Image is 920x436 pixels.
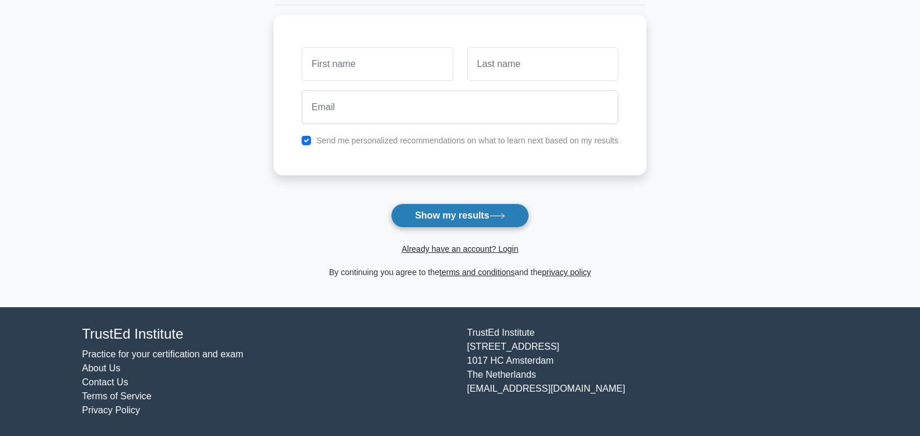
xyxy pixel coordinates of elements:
[82,349,244,359] a: Practice for your certification and exam
[82,377,128,387] a: Contact Us
[82,391,152,401] a: Terms of Service
[391,203,529,228] button: Show my results
[460,326,845,417] div: TrustEd Institute [STREET_ADDRESS] 1017 HC Amsterdam The Netherlands [EMAIL_ADDRESS][DOMAIN_NAME]
[302,90,618,124] input: Email
[401,244,518,254] a: Already have an account? Login
[467,47,618,81] input: Last name
[82,363,121,373] a: About Us
[302,47,453,81] input: First name
[82,405,141,415] a: Privacy Policy
[439,268,515,277] a: terms and conditions
[267,265,653,279] div: By continuing you agree to the and the
[542,268,591,277] a: privacy policy
[82,326,453,343] h4: TrustEd Institute
[316,136,618,145] label: Send me personalized recommendations on what to learn next based on my results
